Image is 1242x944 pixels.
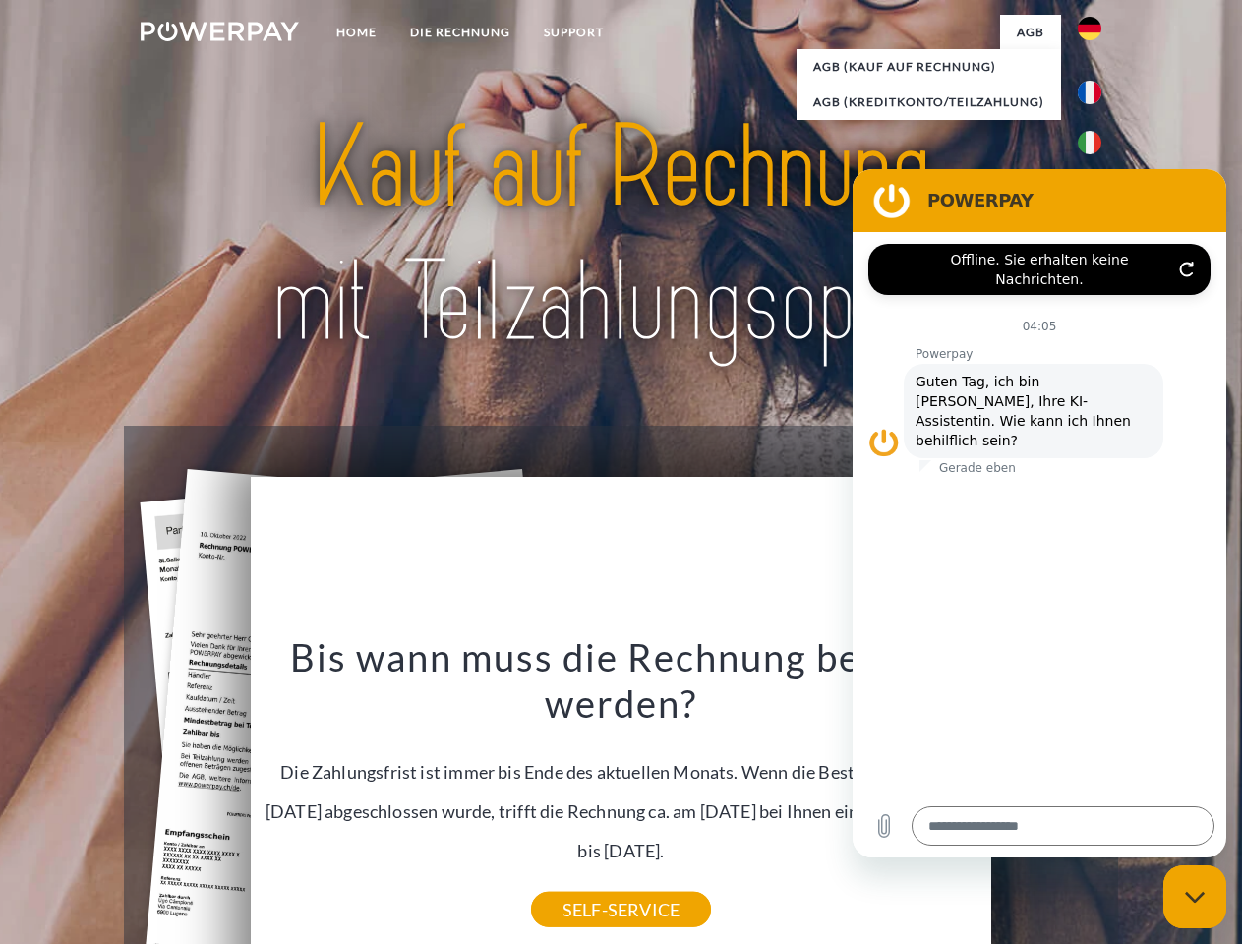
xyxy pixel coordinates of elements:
a: SELF-SERVICE [531,892,711,927]
iframe: Schaltfläche zum Öffnen des Messaging-Fensters; Konversation läuft [1163,865,1226,928]
a: agb [1000,15,1061,50]
a: AGB (Kauf auf Rechnung) [797,49,1061,85]
img: logo-powerpay-white.svg [141,22,299,41]
iframe: Messaging-Fenster [853,169,1226,857]
a: Home [320,15,393,50]
img: title-powerpay_de.svg [188,94,1054,377]
a: SUPPORT [527,15,621,50]
img: fr [1078,81,1101,104]
div: Die Zahlungsfrist ist immer bis Ende des aktuellen Monats. Wenn die Bestellung z.B. am [DATE] abg... [263,633,980,910]
a: AGB (Kreditkonto/Teilzahlung) [797,85,1061,120]
h3: Bis wann muss die Rechnung bezahlt werden? [263,633,980,728]
img: de [1078,17,1101,40]
img: it [1078,131,1101,154]
a: DIE RECHNUNG [393,15,527,50]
